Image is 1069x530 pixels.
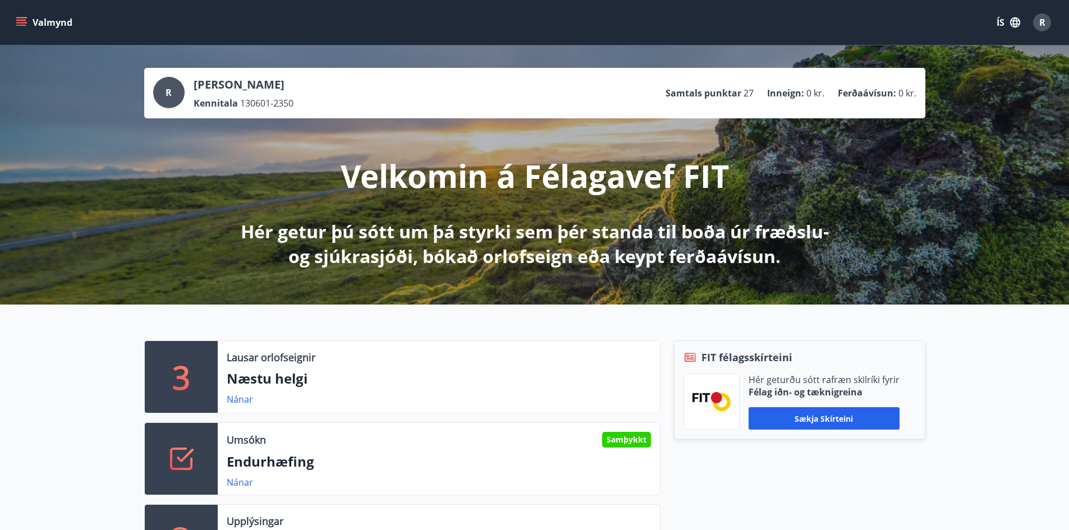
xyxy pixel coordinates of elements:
[602,432,651,448] div: Samþykkt
[238,219,831,269] p: Hér getur þú sótt um þá styrki sem þér standa til boða úr fræðslu- og sjúkrasjóði, bókað orlofsei...
[227,432,266,447] p: Umsókn
[194,77,293,93] p: [PERSON_NAME]
[990,12,1026,33] button: ÍS
[227,452,651,471] p: Endurhæfing
[838,87,896,99] p: Ferðaávísun :
[744,87,754,99] span: 27
[692,392,731,411] img: FPQVkF9lTnNbbaRSFyT17YYeljoOGk5m51IhT0bO.png
[898,87,916,99] span: 0 kr.
[749,374,900,386] p: Hér geturðu sótt rafræn skilríki fyrir
[749,386,900,398] p: Félag iðn- og tæknigreina
[666,87,741,99] p: Samtals punktar
[227,476,253,488] a: Nánar
[240,97,293,109] span: 130601-2350
[767,87,804,99] p: Inneign :
[13,12,77,33] button: menu
[227,369,651,388] p: Næstu helgi
[166,86,172,99] span: R
[1039,16,1045,29] span: R
[341,154,729,197] p: Velkomin á Félagavef FIT
[701,350,792,365] span: FIT félagsskírteini
[227,393,253,405] a: Nánar
[749,407,900,430] button: Sækja skírteini
[227,350,315,365] p: Lausar orlofseignir
[194,97,238,109] p: Kennitala
[172,356,190,398] p: 3
[1029,9,1056,36] button: R
[227,514,283,528] p: Upplýsingar
[806,87,824,99] span: 0 kr.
